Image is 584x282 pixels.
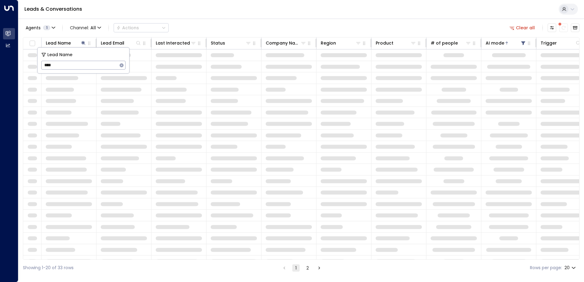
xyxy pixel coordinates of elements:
div: Region [321,39,361,47]
button: Clear all [507,23,538,32]
div: Status [211,39,225,47]
div: Lead Name [46,39,71,47]
div: Lead Name [46,39,86,47]
button: Agents1 [23,23,57,32]
div: Trigger [541,39,557,47]
button: page 1 [292,264,300,272]
div: AI mode [486,39,526,47]
button: Go to page 2 [304,264,311,272]
div: Lead Email [101,39,124,47]
button: Archived Leads [571,23,579,32]
span: Agents [26,26,41,30]
div: AI mode [486,39,504,47]
button: Actions [114,23,169,32]
div: Lead Email [101,39,141,47]
div: Company Name [266,39,300,47]
span: 1 [43,25,50,30]
span: Channel: [68,23,104,32]
span: All [90,25,96,30]
button: Customize [548,23,556,32]
button: Go to next page [316,264,323,272]
div: Last Interacted [156,39,190,47]
div: Status [211,39,251,47]
div: Trigger [541,39,581,47]
a: Leads & Conversations [24,5,82,13]
div: Region [321,39,336,47]
div: 20 [564,263,577,272]
div: # of people [431,39,458,47]
span: Lead Name [47,51,72,58]
nav: pagination navigation [280,264,323,272]
div: Product [376,39,416,47]
div: Company Name [266,39,306,47]
div: Product [376,39,393,47]
label: Rows per page: [530,265,562,271]
div: Last Interacted [156,39,196,47]
span: There are new threads available. Refresh the grid to view the latest updates. [559,23,568,32]
div: Showing 1-20 of 33 rows [23,265,74,271]
div: Button group with a nested menu [114,23,169,32]
div: Actions [116,25,139,31]
button: Channel:All [68,23,104,32]
div: # of people [431,39,471,47]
